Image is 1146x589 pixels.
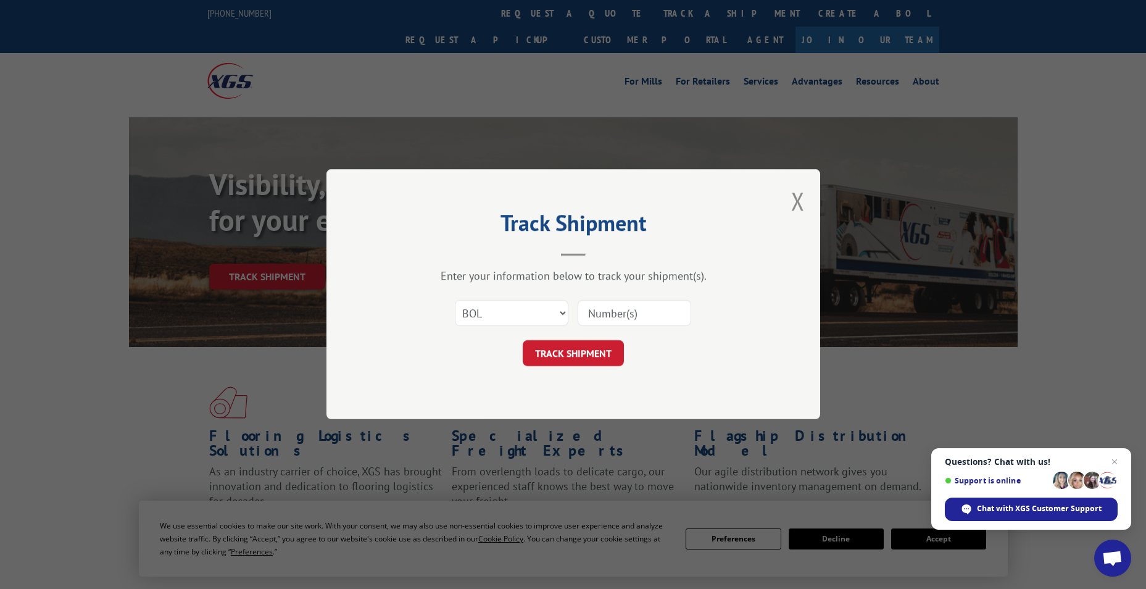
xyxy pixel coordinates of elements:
[388,214,758,238] h2: Track Shipment
[578,301,691,327] input: Number(s)
[945,498,1118,521] div: Chat with XGS Customer Support
[1094,540,1131,577] div: Open chat
[1107,454,1122,469] span: Close chat
[791,185,805,217] button: Close modal
[945,457,1118,467] span: Questions? Chat with us!
[523,341,624,367] button: TRACK SHIPMENT
[977,503,1102,514] span: Chat with XGS Customer Support
[388,269,758,283] div: Enter your information below to track your shipment(s).
[945,476,1048,485] span: Support is online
